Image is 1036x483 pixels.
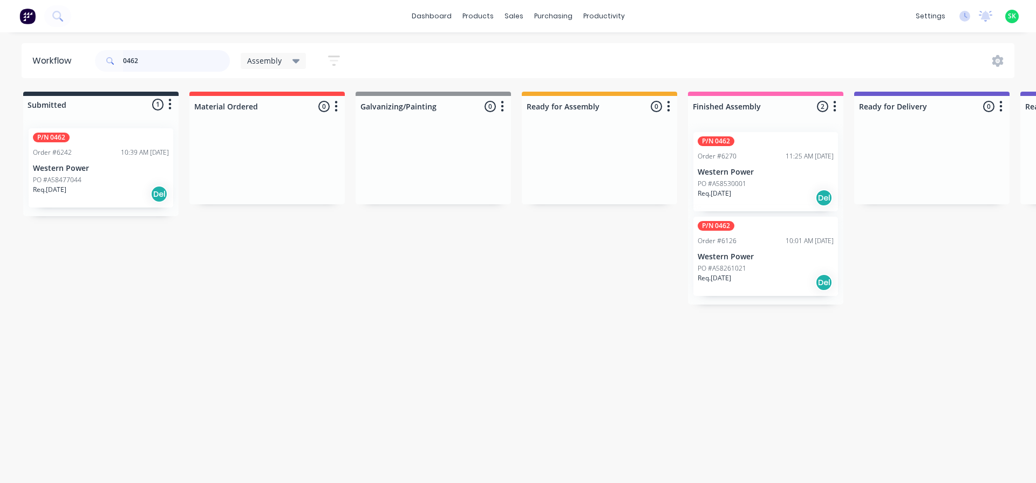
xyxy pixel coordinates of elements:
[698,179,746,189] p: PO #A58530001
[151,185,168,203] div: Del
[698,168,834,177] p: Western Power
[123,50,230,72] input: Search for orders...
[698,136,734,146] div: P/N 0462
[33,164,169,173] p: Western Power
[698,273,731,283] p: Req. [DATE]
[693,217,838,296] div: P/N 0462Order #612610:01 AM [DATE]Western PowerPO #A58261021Req.[DATE]Del
[529,8,578,24] div: purchasing
[499,8,529,24] div: sales
[815,274,833,291] div: Del
[29,128,173,208] div: P/N 0462Order #624210:39 AM [DATE]Western PowerPO #A58477044Req.[DATE]Del
[698,264,746,273] p: PO #A58261021
[698,189,731,198] p: Req. [DATE]
[406,8,457,24] a: dashboard
[693,132,838,211] div: P/N 0462Order #627011:25 AM [DATE]Western PowerPO #A58530001Req.[DATE]Del
[33,148,72,157] div: Order #6242
[121,148,169,157] div: 10:39 AM [DATE]
[1008,11,1016,21] span: SK
[786,236,834,246] div: 10:01 AM [DATE]
[457,8,499,24] div: products
[698,252,834,261] p: Western Power
[786,151,834,161] div: 11:25 AM [DATE]
[247,55,282,66] span: Assembly
[19,8,36,24] img: Factory
[32,54,77,67] div: Workflow
[33,185,66,195] p: Req. [DATE]
[815,189,833,206] div: Del
[578,8,630,24] div: productivity
[33,133,70,142] div: P/N 0462
[698,236,737,246] div: Order #6126
[33,175,81,185] p: PO #A58477044
[698,151,737,161] div: Order #6270
[910,8,951,24] div: settings
[698,221,734,231] div: P/N 0462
